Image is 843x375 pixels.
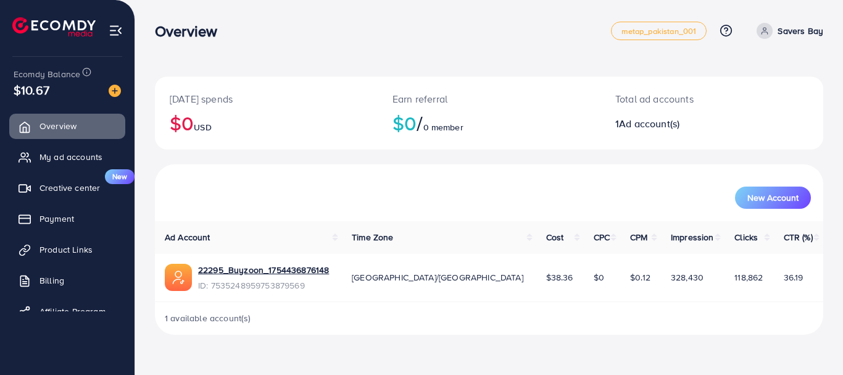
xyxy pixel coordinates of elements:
span: 328,430 [671,271,704,284]
span: $38.36 [546,271,573,284]
span: Product Links [39,243,93,256]
span: $10.67 [14,81,49,99]
p: Savers Bay [778,23,823,38]
a: Overview [9,114,125,138]
img: image [109,85,121,97]
a: 22295_Buyzoon_1754436876148 [198,264,329,276]
button: New Account [735,187,811,209]
span: Ecomdy Balance [14,68,80,80]
span: CTR (%) [784,231,813,243]
a: Creative centerNew [9,175,125,200]
span: Clicks [734,231,758,243]
a: metap_pakistan_001 [611,22,707,40]
span: [GEOGRAPHIC_DATA]/[GEOGRAPHIC_DATA] [352,271,523,284]
span: ID: 7535248959753879569 [198,279,329,292]
a: Product Links [9,237,125,262]
span: 0 member [423,121,463,133]
a: Savers Bay [752,23,823,39]
span: / [417,109,423,137]
span: Payment [39,213,74,225]
span: $0 [594,271,604,284]
span: 1 available account(s) [165,312,251,324]
span: Cost [546,231,564,243]
h2: $0 [392,111,586,135]
span: 36.19 [784,271,804,284]
span: $0.12 [630,271,650,284]
h3: Overview [155,22,227,40]
p: [DATE] spends [170,91,363,106]
span: CPM [630,231,647,243]
span: Affiliate Program [39,305,106,318]
span: CPC [594,231,610,243]
span: Impression [671,231,714,243]
iframe: Chat [791,319,834,366]
span: USD [194,121,211,133]
span: Time Zone [352,231,393,243]
span: Overview [39,120,77,132]
span: Ad account(s) [619,117,679,130]
span: My ad accounts [39,151,102,163]
img: ic-ads-acc.e4c84228.svg [165,264,192,291]
a: Billing [9,268,125,293]
span: 118,862 [734,271,763,284]
span: Creative center [39,182,100,194]
span: metap_pakistan_001 [621,27,697,35]
img: logo [12,17,96,36]
h2: $0 [170,111,363,135]
a: Affiliate Program [9,299,125,324]
span: Billing [39,274,64,287]
img: menu [109,23,123,38]
span: Ad Account [165,231,210,243]
a: Payment [9,206,125,231]
p: Total ad accounts [615,91,753,106]
p: Earn referral [392,91,586,106]
span: New Account [747,193,799,202]
a: My ad accounts [9,145,125,169]
span: New [105,169,135,184]
h2: 1 [615,118,753,130]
